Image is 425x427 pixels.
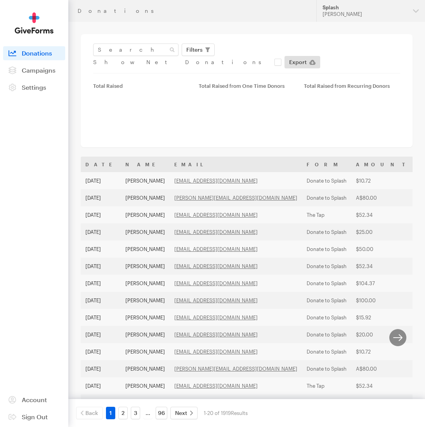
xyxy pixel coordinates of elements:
td: [PERSON_NAME] [121,360,170,377]
td: [PERSON_NAME] [121,189,170,206]
td: Donate to Splash [302,189,351,206]
a: [PERSON_NAME][EMAIL_ADDRESS][DOMAIN_NAME] [174,366,297,372]
a: 3 [131,407,140,419]
td: $25.00 [351,394,414,411]
td: [DATE] [81,394,121,411]
td: [DATE] [81,189,121,206]
span: Results [231,410,248,416]
a: Campaigns [3,63,65,77]
a: Settings [3,80,65,94]
button: Filters [182,44,215,56]
td: Donate to Splash [302,343,351,360]
td: [PERSON_NAME] [121,258,170,275]
td: Donate to Splash [302,223,351,241]
td: [PERSON_NAME] [121,223,170,241]
td: $104.37 [351,275,414,292]
span: Export [289,58,307,67]
td: Donate to Splash [302,309,351,326]
td: A$80.00 [351,360,414,377]
a: [EMAIL_ADDRESS][DOMAIN_NAME] [174,246,258,252]
td: Donate to Splash [302,360,351,377]
th: Email [170,157,302,172]
a: 2 [118,407,128,419]
td: [DATE] [81,292,121,309]
td: $100.00 [351,292,414,309]
a: Sign Out [3,410,65,424]
td: [PERSON_NAME] [121,309,170,326]
a: 96 [156,407,167,419]
a: [EMAIL_ADDRESS][DOMAIN_NAME] [174,212,258,218]
a: [EMAIL_ADDRESS][DOMAIN_NAME] [174,263,258,269]
td: [DATE] [81,343,121,360]
td: [DATE] [81,258,121,275]
div: Total Raised from One Time Donors [199,83,295,89]
td: [PERSON_NAME] [121,326,170,343]
td: [PERSON_NAME] [121,172,170,189]
td: [PERSON_NAME] [121,343,170,360]
td: Donate to Splash [302,172,351,189]
td: [DATE] [81,326,121,343]
span: Campaigns [22,66,56,74]
td: Donate to Splash [302,292,351,309]
td: $52.34 [351,206,414,223]
span: Donations [22,49,52,57]
a: Donations [3,46,65,60]
div: Total Raised [93,83,189,89]
a: [EMAIL_ADDRESS][DOMAIN_NAME] [174,280,258,286]
a: [EMAIL_ADDRESS][DOMAIN_NAME] [174,383,258,389]
th: Date [81,157,121,172]
td: $10.72 [351,343,414,360]
td: Donate to Splash [302,326,351,343]
td: [DATE] [81,377,121,394]
td: $25.00 [351,223,414,241]
td: [PERSON_NAME] [121,377,170,394]
td: [PERSON_NAME] [121,292,170,309]
span: Account [22,396,47,403]
td: $52.34 [351,377,414,394]
td: [PERSON_NAME] [121,206,170,223]
td: [DATE] [81,275,121,292]
a: [EMAIL_ADDRESS][DOMAIN_NAME] [174,229,258,235]
td: [DATE] [81,172,121,189]
td: [PERSON_NAME] [121,241,170,258]
a: [EMAIL_ADDRESS][DOMAIN_NAME] [174,297,258,303]
div: Splash [323,4,407,11]
a: [EMAIL_ADDRESS][DOMAIN_NAME] [174,331,258,338]
td: $15.92 [351,309,414,326]
td: The Tap [302,377,351,394]
td: [PERSON_NAME] [121,394,170,411]
td: A$80.00 [351,189,414,206]
th: Name [121,157,170,172]
td: [DATE] [81,241,121,258]
div: Total Raised from Recurring Donors [304,83,400,89]
td: $20.00 [351,326,414,343]
a: [EMAIL_ADDRESS][DOMAIN_NAME] [174,178,258,184]
td: $52.34 [351,258,414,275]
div: [PERSON_NAME] [323,11,407,17]
span: Filters [186,45,203,54]
a: Next [170,407,198,419]
td: $10.72 [351,172,414,189]
td: Donate to Splash [302,394,351,411]
td: [DATE] [81,309,121,326]
a: [EMAIL_ADDRESS][DOMAIN_NAME] [174,314,258,321]
a: Account [3,393,65,407]
a: [PERSON_NAME][EMAIL_ADDRESS][DOMAIN_NAME] [174,195,297,201]
td: [DATE] [81,206,121,223]
td: $50.00 [351,241,414,258]
th: Amount [351,157,414,172]
td: Donate to Splash [302,275,351,292]
a: Export [284,56,320,68]
span: Settings [22,84,46,91]
img: GiveForms [15,12,54,34]
td: [PERSON_NAME] [121,275,170,292]
td: [DATE] [81,360,121,377]
td: Donate to Splash [302,258,351,275]
span: Sign Out [22,413,48,420]
input: Search Name & Email [93,44,179,56]
td: Donate to Splash [302,241,351,258]
th: Form [302,157,351,172]
a: [EMAIL_ADDRESS][DOMAIN_NAME] [174,349,258,355]
td: The Tap [302,206,351,223]
div: 1-20 of 1919 [204,407,248,419]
